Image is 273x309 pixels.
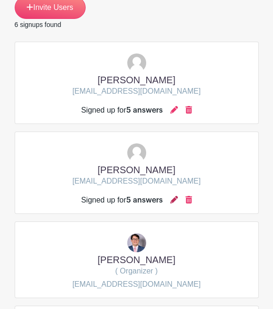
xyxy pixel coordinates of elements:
[72,86,201,97] p: [EMAIL_ADDRESS][DOMAIN_NAME]
[127,53,146,72] img: default-ce2991bfa6775e67f084385cd625a349d9dcbb7a52a09fb2fda1e96e2d18dcdb.png
[81,194,162,206] div: Signed up for
[72,164,201,176] h5: [PERSON_NAME]
[72,254,201,265] h5: [PERSON_NAME]
[72,176,201,187] p: [EMAIL_ADDRESS][DOMAIN_NAME]
[72,74,201,86] h5: [PERSON_NAME]
[81,105,162,116] div: Signed up for
[115,267,158,275] span: ( Organizer )
[15,21,62,28] small: 6 signups found
[72,279,201,290] p: [EMAIL_ADDRESS][DOMAIN_NAME]
[127,233,146,252] img: T.%20Moore%20Headshot%202024.jpg
[127,143,146,162] img: default-ce2991bfa6775e67f084385cd625a349d9dcbb7a52a09fb2fda1e96e2d18dcdb.png
[126,106,163,114] span: 5 answers
[126,196,163,204] span: 5 answers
